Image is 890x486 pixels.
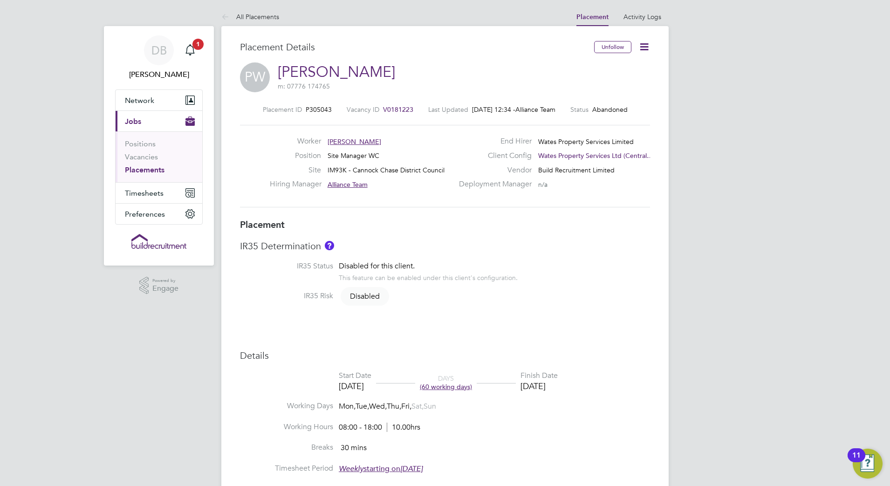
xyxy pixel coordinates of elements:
[341,443,367,452] span: 30 mins
[576,13,609,21] a: Placement
[415,374,477,391] div: DAYS
[192,39,204,50] span: 1
[125,96,154,105] span: Network
[383,105,413,114] span: V0181223
[240,240,650,252] h3: IR35 Determination
[347,105,379,114] label: Vacancy ID
[152,285,178,293] span: Engage
[339,402,356,411] span: Mon,
[240,464,333,473] label: Timesheet Period
[115,234,203,249] a: Go to home page
[328,180,368,189] span: Alliance Team
[270,179,321,189] label: Hiring Manager
[853,449,883,479] button: Open Resource Center, 11 new notifications
[116,131,202,182] div: Jobs
[339,371,371,381] div: Start Date
[240,422,333,432] label: Working Hours
[181,35,199,65] a: 1
[151,44,167,56] span: DB
[520,371,558,381] div: Finish Date
[270,165,321,175] label: Site
[411,402,424,411] span: Sat,
[125,210,165,219] span: Preferences
[270,137,321,146] label: Worker
[240,349,650,362] h3: Details
[152,277,178,285] span: Powered by
[453,151,532,161] label: Client Config
[387,402,401,411] span: Thu,
[240,219,285,230] b: Placement
[538,137,634,146] span: Wates Property Services Limited
[369,402,387,411] span: Wed,
[592,105,628,114] span: Abandoned
[116,90,202,110] button: Network
[515,105,555,114] span: Alliance Team
[428,105,468,114] label: Last Updated
[125,165,164,174] a: Placements
[221,13,279,21] a: All Placements
[356,402,369,411] span: Tue,
[538,166,615,174] span: Build Recruitment Limited
[278,63,395,81] a: [PERSON_NAME]
[116,204,202,224] button: Preferences
[125,152,158,161] a: Vacancies
[125,139,156,148] a: Positions
[240,41,587,53] h3: Placement Details
[453,165,532,175] label: Vendor
[240,261,333,271] label: IR35 Status
[125,189,164,198] span: Timesheets
[139,277,179,294] a: Powered byEngage
[116,111,202,131] button: Jobs
[538,151,653,160] span: Wates Property Services Ltd (Central…
[115,35,203,80] a: DB[PERSON_NAME]
[328,151,379,160] span: Site Manager WC
[520,381,558,391] div: [DATE]
[116,183,202,203] button: Timesheets
[306,105,332,114] span: P305043
[263,105,302,114] label: Placement ID
[852,455,861,467] div: 11
[240,62,270,92] span: PW
[538,180,548,189] span: n/a
[125,117,141,126] span: Jobs
[570,105,589,114] label: Status
[325,241,334,250] button: About IR35
[115,69,203,80] span: David Blears
[240,291,333,301] label: IR35 Risk
[270,151,321,161] label: Position
[341,287,389,306] span: Disabled
[387,423,420,432] span: 10.00hrs
[401,402,411,411] span: Fri,
[131,234,186,249] img: buildrec-logo-retina.png
[472,105,515,114] span: [DATE] 12:34 -
[240,443,333,452] label: Breaks
[594,41,631,53] button: Unfollow
[339,423,420,432] div: 08:00 - 18:00
[339,464,423,473] span: starting on
[278,82,330,90] span: m: 07776 174765
[339,464,363,473] em: Weekly
[104,26,214,266] nav: Main navigation
[240,401,333,411] label: Working Days
[400,464,423,473] em: [DATE]
[453,179,532,189] label: Deployment Manager
[339,381,371,391] div: [DATE]
[424,402,436,411] span: Sun
[339,271,518,282] div: This feature can be enabled under this client's configuration.
[623,13,661,21] a: Activity Logs
[339,261,415,271] span: Disabled for this client.
[328,137,381,146] span: [PERSON_NAME]
[328,166,445,174] span: IM93K - Cannock Chase District Council
[420,383,472,391] span: (60 working days)
[453,137,532,146] label: End Hirer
